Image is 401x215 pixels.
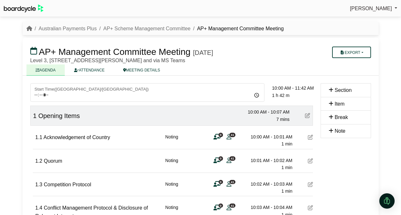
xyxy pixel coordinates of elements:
[165,133,178,148] div: Noting
[219,133,223,137] span: 0
[229,204,235,208] span: 41
[35,135,42,140] span: 1.1
[35,182,42,187] span: 1.3
[350,6,392,11] span: [PERSON_NAME]
[190,25,284,33] li: AP+ Management Committee Meeting
[281,189,292,194] span: 1 min
[335,115,348,120] span: Break
[281,165,292,170] span: 1 min
[248,157,293,164] div: 10:01 AM - 10:02 AM
[219,180,223,184] span: 0
[219,204,223,208] span: 0
[248,181,293,188] div: 10:02 AM - 10:03 AM
[44,158,62,164] span: Quorum
[35,205,42,211] span: 1.4
[229,180,235,184] span: 41
[165,157,178,171] div: Noting
[35,158,42,164] span: 1.2
[26,25,284,33] nav: breadcrumb
[272,85,317,92] div: 10:00 AM - 11:42 AM
[65,64,114,76] a: ATTENDANCE
[229,156,235,160] span: 41
[379,193,395,209] div: Open Intercom Messenger
[335,101,345,107] span: Item
[248,204,293,211] div: 10:03 AM - 10:04 AM
[39,26,97,31] a: Australian Payments Plus
[33,112,37,119] span: 1
[30,58,185,63] span: Level 3, [STREET_ADDRESS][PERSON_NAME] and via MS Teams
[248,133,293,140] div: 10:00 AM - 10:01 AM
[103,26,190,31] a: AP+ Scheme Management Committee
[44,182,91,187] span: Competition Protocol
[43,135,110,140] span: Acknowledgement of Country
[193,49,213,56] div: [DATE]
[332,47,371,58] button: Export
[245,108,290,115] div: 10:00 AM - 10:07 AM
[335,87,352,93] span: Section
[38,112,80,119] span: Opening Items
[281,141,292,146] span: 1 min
[39,47,190,57] span: AP+ Management Committee Meeting
[4,4,43,12] img: BoardcycleBlackGreen-aaafeed430059cb809a45853b8cf6d952af9d84e6e89e1f1685b34bfd5cb7d64.svg
[114,64,169,76] a: MEETING DETAILS
[335,128,345,134] span: Note
[276,117,289,122] span: 7 mins
[219,156,223,160] span: 0
[272,93,289,98] span: 1 h 42 m
[229,133,235,137] span: 41
[350,4,397,13] a: [PERSON_NAME]
[26,64,65,76] a: AGENDA
[165,181,178,195] div: Noting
